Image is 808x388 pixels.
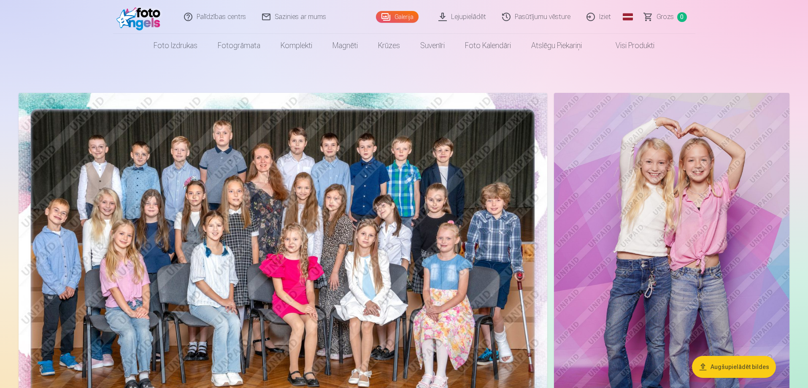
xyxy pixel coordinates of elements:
[208,34,270,57] a: Fotogrāmata
[143,34,208,57] a: Foto izdrukas
[455,34,521,57] a: Foto kalendāri
[116,3,165,30] img: /fa1
[521,34,592,57] a: Atslēgu piekariņi
[657,12,674,22] span: Grozs
[677,12,687,22] span: 0
[368,34,410,57] a: Krūzes
[592,34,665,57] a: Visi produkti
[270,34,322,57] a: Komplekti
[692,356,776,378] button: Augšupielādēt bildes
[376,11,419,23] a: Galerija
[410,34,455,57] a: Suvenīri
[322,34,368,57] a: Magnēti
